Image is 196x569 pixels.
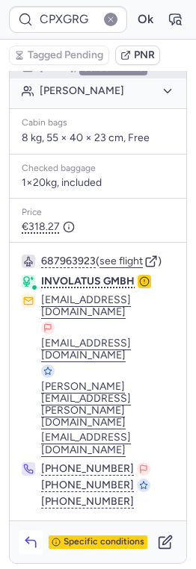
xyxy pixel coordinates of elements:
[41,338,174,361] button: [EMAIL_ADDRESS][DOMAIN_NAME]
[41,255,96,268] button: 687963923
[133,7,157,31] button: Ok
[22,221,75,233] span: €318.27
[28,49,103,61] span: Tagged Pending
[41,275,135,287] span: INVOLATUS GMBH
[49,535,147,549] button: Specific conditions
[22,118,174,128] div: Cabin bags
[64,537,144,547] span: Specific conditions
[9,6,127,33] input: PNR Reference
[41,255,174,268] div: ( )
[40,84,174,98] button: [PERSON_NAME]
[41,495,134,509] button: [PHONE_NUMBER]
[134,49,155,61] span: PNR
[115,46,160,65] button: PNR
[99,255,143,267] button: see flight
[41,462,134,476] button: [PHONE_NUMBER]
[41,381,174,429] button: [PERSON_NAME][EMAIL_ADDRESS][PERSON_NAME][DOMAIN_NAME]
[41,479,134,492] button: [PHONE_NUMBER]
[41,432,174,455] button: [EMAIL_ADDRESS][DOMAIN_NAME]
[22,131,174,145] p: 8 kg, 55 × 40 × 23 cm, Free
[22,164,174,174] div: Checked baggage
[41,294,174,318] button: [EMAIL_ADDRESS][DOMAIN_NAME]
[9,46,109,65] button: Tagged Pending
[22,208,174,218] div: Price
[22,177,102,189] span: 1×20kg, included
